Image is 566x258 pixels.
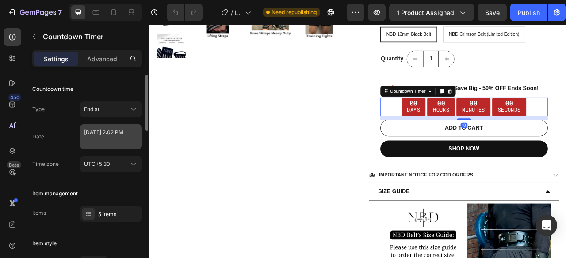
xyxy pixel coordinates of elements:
[43,31,138,42] p: Countdown Timer
[4,4,66,21] button: 7
[389,4,474,21] button: 1 product assigned
[32,190,78,198] div: Item management
[485,9,500,16] span: Save
[397,8,454,17] span: 1 product assigned
[368,34,389,54] button: increment
[381,9,471,15] span: NBD Crimson Belt (Limited Edition)
[80,101,142,117] button: End at
[376,127,425,136] div: ADD TO CART
[398,97,427,103] div: 00
[381,153,420,163] div: SHOP NOW
[398,103,427,113] p: Minutes
[32,133,44,141] div: Date
[32,209,46,217] div: Items
[98,210,140,218] div: 5 items
[167,4,203,21] div: Undo/Redo
[44,54,69,64] p: Settings
[32,160,59,168] div: Time zone
[348,34,368,54] input: quantity
[32,85,73,93] div: Countdown time
[305,81,354,89] div: Countdown Timer
[361,97,382,103] div: 00
[231,8,233,17] span: /
[328,103,345,113] p: Days
[58,7,62,18] p: 7
[87,54,117,64] p: Advanced
[291,208,332,216] strong: SIZE GUIDE
[294,147,507,168] button: SHOP NOW
[294,121,507,142] button: ADD TO CART
[478,4,507,21] button: Save
[510,4,547,21] button: Publish
[7,161,21,168] div: Beta
[314,77,495,84] strong: Limited Time OFFER: Save Big - 50% OFF Ends Soon!
[8,94,21,101] div: 450
[32,239,57,247] div: Item style
[444,97,473,103] div: 00
[294,38,325,49] div: Quantity
[149,25,566,258] iframe: Design area
[235,8,241,17] span: Level2 - Strength Week Offer (Countdown, Stock Scarcity & Dis CODE)
[361,103,382,113] p: Hours
[444,103,473,113] p: Seconds
[80,156,142,172] button: UTC+5:30
[536,215,557,236] div: Open Intercom Messenger
[272,8,317,16] span: Need republishing
[328,97,345,103] div: 00
[84,106,99,112] span: End at
[328,34,348,54] button: decrement
[84,161,110,167] span: UTC+5:30
[292,187,412,194] strong: Important Notice for COD Orders
[396,124,405,131] div: 10
[32,105,45,113] div: Type
[518,8,540,17] div: Publish
[301,75,500,86] h2: 🔥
